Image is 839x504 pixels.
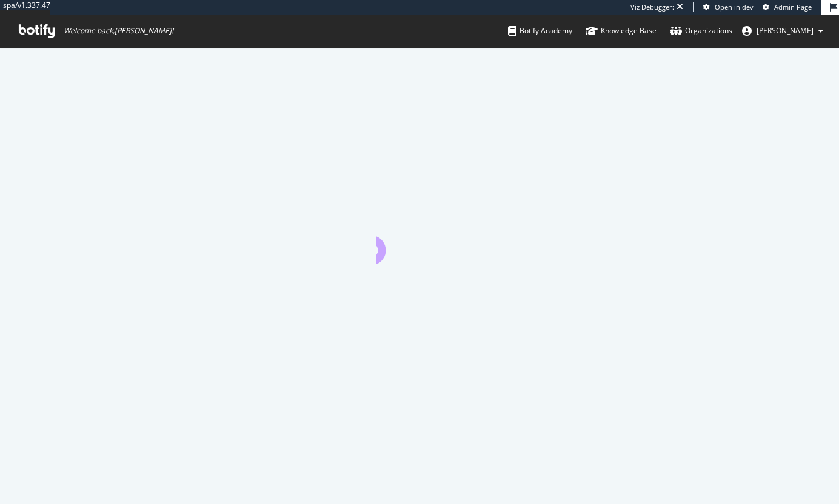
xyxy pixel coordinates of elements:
[763,2,812,12] a: Admin Page
[757,25,814,36] span: Lilian Sparer
[508,25,572,37] div: Botify Academy
[732,21,833,41] button: [PERSON_NAME]
[670,15,732,47] a: Organizations
[64,26,173,36] span: Welcome back, [PERSON_NAME] !
[586,25,657,37] div: Knowledge Base
[586,15,657,47] a: Knowledge Base
[630,2,674,12] div: Viz Debugger:
[670,25,732,37] div: Organizations
[715,2,754,12] span: Open in dev
[703,2,754,12] a: Open in dev
[774,2,812,12] span: Admin Page
[508,15,572,47] a: Botify Academy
